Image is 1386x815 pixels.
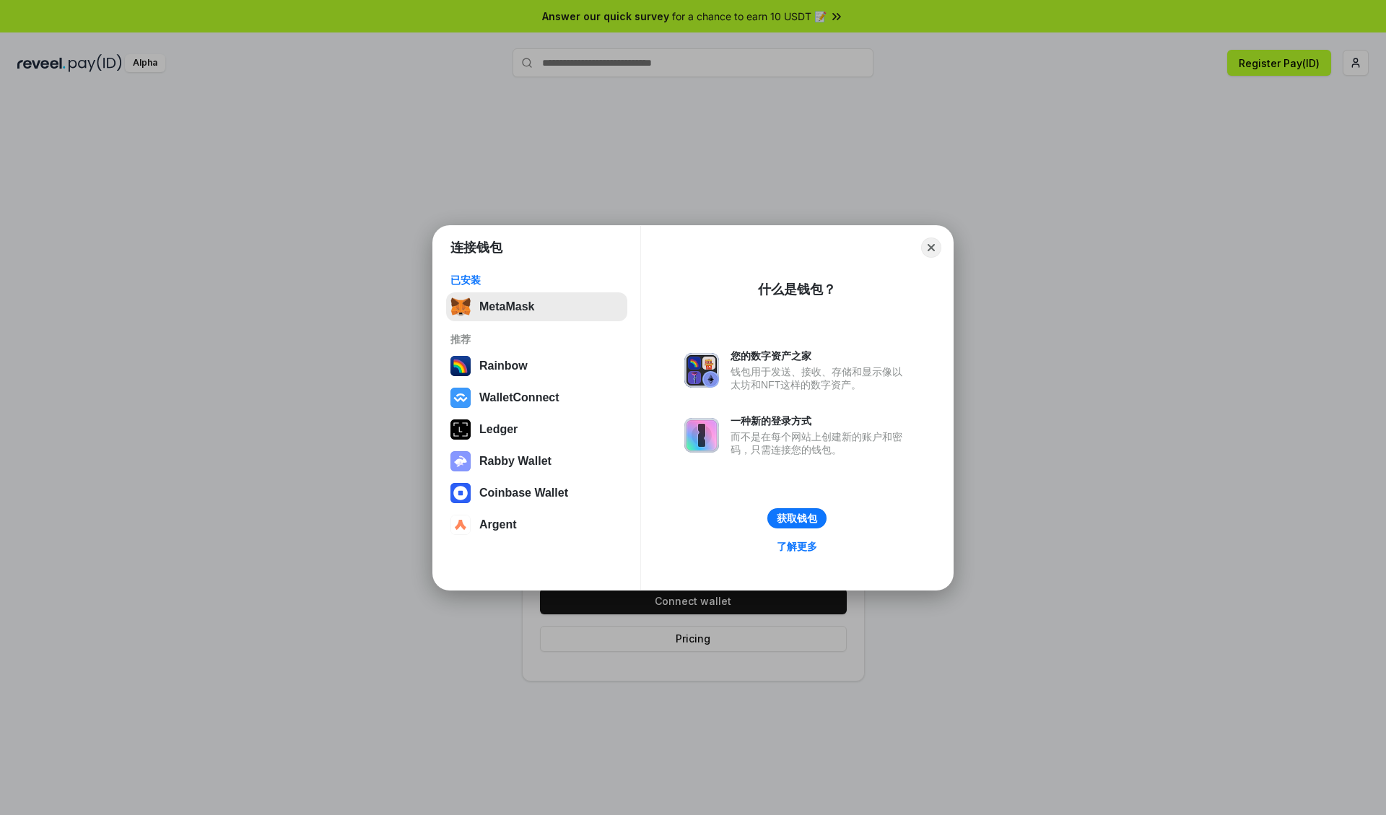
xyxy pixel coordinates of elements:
[450,239,502,256] h1: 连接钱包
[446,292,627,321] button: MetaMask
[758,281,836,298] div: 什么是钱包？
[450,419,471,440] img: svg+xml,%3Csvg%20xmlns%3D%22http%3A%2F%2Fwww.w3.org%2F2000%2Fsvg%22%20width%3D%2228%22%20height%3...
[479,455,552,468] div: Rabby Wallet
[450,388,471,408] img: svg+xml,%3Csvg%20width%3D%2228%22%20height%3D%2228%22%20viewBox%3D%220%200%2028%2028%22%20fill%3D...
[446,352,627,380] button: Rainbow
[731,430,910,456] div: 而不是在每个网站上创建新的账户和密码，只需连接您的钱包。
[731,365,910,391] div: 钱包用于发送、接收、存储和显示像以太坊和NFT这样的数字资产。
[768,537,826,556] a: 了解更多
[446,415,627,444] button: Ledger
[446,447,627,476] button: Rabby Wallet
[731,414,910,427] div: 一种新的登录方式
[479,391,559,404] div: WalletConnect
[450,515,471,535] img: svg+xml,%3Csvg%20width%3D%2228%22%20height%3D%2228%22%20viewBox%3D%220%200%2028%2028%22%20fill%3D...
[446,383,627,412] button: WalletConnect
[450,451,471,471] img: svg+xml,%3Csvg%20xmlns%3D%22http%3A%2F%2Fwww.w3.org%2F2000%2Fsvg%22%20fill%3D%22none%22%20viewBox...
[450,274,623,287] div: 已安装
[479,518,517,531] div: Argent
[479,300,534,313] div: MetaMask
[777,512,817,525] div: 获取钱包
[450,356,471,376] img: svg+xml,%3Csvg%20width%3D%22120%22%20height%3D%22120%22%20viewBox%3D%220%200%20120%20120%22%20fil...
[777,540,817,553] div: 了解更多
[479,487,568,500] div: Coinbase Wallet
[479,359,528,372] div: Rainbow
[446,510,627,539] button: Argent
[767,508,827,528] button: 获取钱包
[479,423,518,436] div: Ledger
[684,353,719,388] img: svg+xml,%3Csvg%20xmlns%3D%22http%3A%2F%2Fwww.w3.org%2F2000%2Fsvg%22%20fill%3D%22none%22%20viewBox...
[450,297,471,317] img: svg+xml,%3Csvg%20fill%3D%22none%22%20height%3D%2233%22%20viewBox%3D%220%200%2035%2033%22%20width%...
[446,479,627,507] button: Coinbase Wallet
[450,483,471,503] img: svg+xml,%3Csvg%20width%3D%2228%22%20height%3D%2228%22%20viewBox%3D%220%200%2028%2028%22%20fill%3D...
[921,237,941,258] button: Close
[684,418,719,453] img: svg+xml,%3Csvg%20xmlns%3D%22http%3A%2F%2Fwww.w3.org%2F2000%2Fsvg%22%20fill%3D%22none%22%20viewBox...
[450,333,623,346] div: 推荐
[731,349,910,362] div: 您的数字资产之家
